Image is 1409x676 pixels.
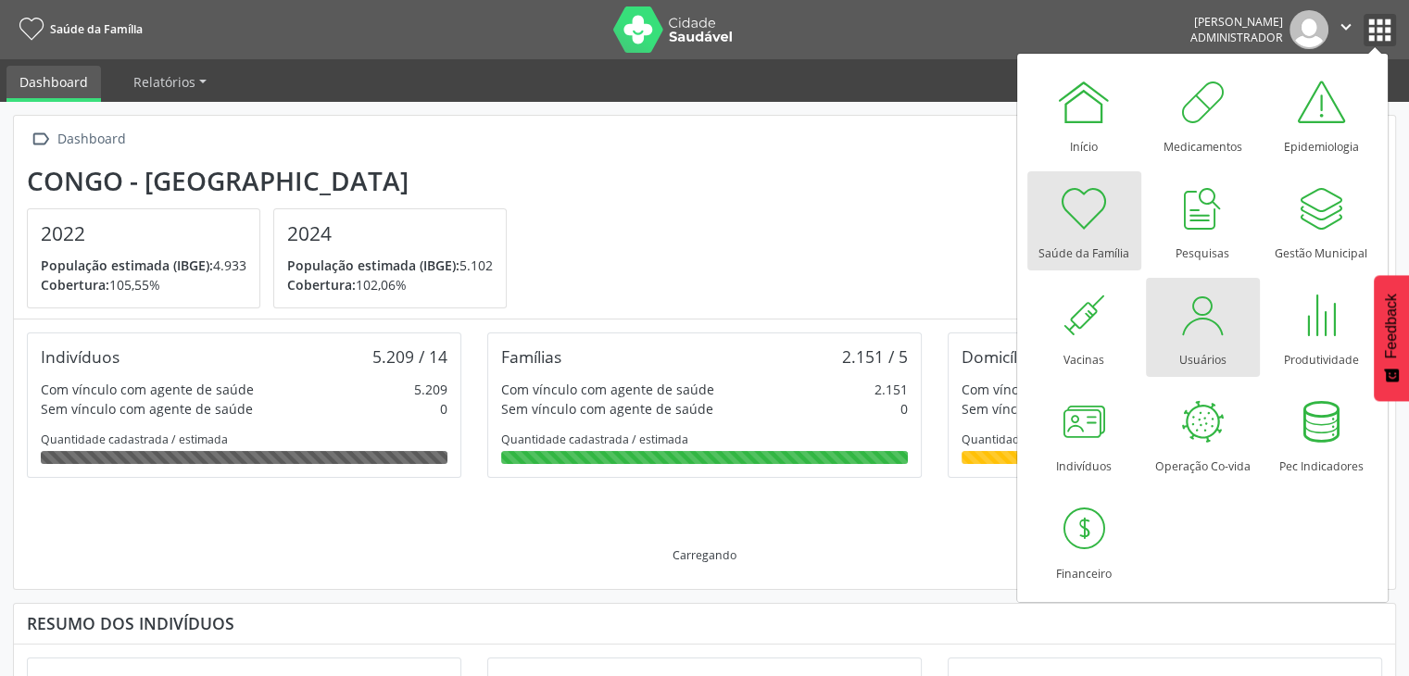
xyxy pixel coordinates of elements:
span: Administrador [1190,30,1283,45]
div: 5.209 [414,380,447,399]
div: Congo - [GEOGRAPHIC_DATA] [27,166,520,196]
a: Pesquisas [1146,171,1260,270]
div: Sem vínculo com agente de saúde [962,399,1174,419]
p: 5.102 [287,256,493,275]
img: img [1289,10,1328,49]
a: Pec Indicadores [1264,384,1378,483]
h4: 2024 [287,222,493,245]
a:  Dashboard [27,126,129,153]
a: Gestão Municipal [1264,171,1378,270]
a: Operação Co-vida [1146,384,1260,483]
div: 2.151 [874,380,908,399]
a: Epidemiologia [1264,65,1378,164]
button:  [1328,10,1364,49]
a: Saúde da Família [1027,171,1141,270]
div: Sem vínculo com agente de saúde [501,399,713,419]
p: 4.933 [41,256,246,275]
div: [PERSON_NAME] [1190,14,1283,30]
span: População estimada (IBGE): [41,257,213,274]
div: Com vínculo com agente de saúde [501,380,714,399]
div: Com vínculo com agente de saúde [41,380,254,399]
h4: 2022 [41,222,246,245]
div: Famílias [501,346,561,367]
div: Domicílios [962,346,1038,367]
p: 105,55% [41,275,246,294]
div: 5.209 / 14 [372,346,447,367]
div: Quantidade cadastrada / estimada [501,432,908,447]
a: Relatórios [120,66,220,98]
button: Feedback - Mostrar pesquisa [1374,275,1409,401]
a: Usuários [1146,278,1260,377]
span: Cobertura: [41,276,109,294]
a: Saúde da Família [13,14,143,44]
div: Carregando [673,547,736,563]
span: Relatórios [133,73,195,91]
div: 0 [900,399,908,419]
div: Indivíduos [41,346,120,367]
div: 0 [440,399,447,419]
div: Dashboard [54,126,129,153]
a: Início [1027,65,1141,164]
span: População estimada (IBGE): [287,257,459,274]
button: apps [1364,14,1396,46]
a: Produtividade [1264,278,1378,377]
div: Quantidade cadastrada / estimada [41,432,447,447]
a: Financeiro [1027,492,1141,591]
i:  [1336,17,1356,37]
a: Indivíduos [1027,384,1141,483]
a: Dashboard [6,66,101,102]
span: Feedback [1383,294,1400,358]
div: Sem vínculo com agente de saúde [41,399,253,419]
a: Medicamentos [1146,65,1260,164]
div: Com vínculo com agente de saúde [962,380,1175,399]
div: 2.151 / 5 [842,346,908,367]
a: Vacinas [1027,278,1141,377]
div: Quantidade cadastrada / estimada [962,432,1368,447]
span: Saúde da Família [50,21,143,37]
div: Resumo dos indivíduos [27,613,1382,633]
span: Cobertura: [287,276,356,294]
i:  [27,126,54,153]
p: 102,06% [287,275,493,294]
